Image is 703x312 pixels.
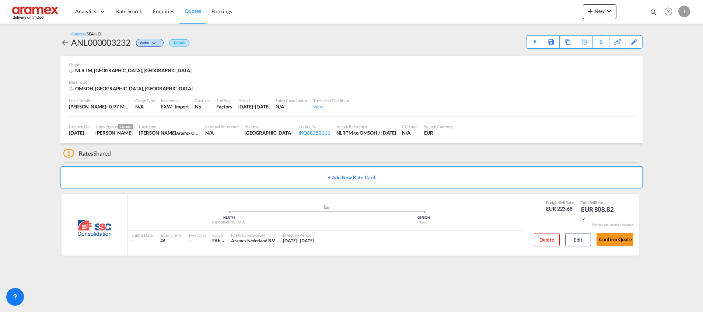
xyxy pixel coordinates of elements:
div: [PERSON_NAME] : 0.97 MT | Volumetric Wt : 7.46 CBM | Chargeable Wt : 7.46 W/M [69,103,129,110]
div: ANL000003232 [71,37,130,48]
div: Destination [69,79,634,85]
span: NLRTM, [GEOGRAPHIC_DATA], [GEOGRAPHIC_DATA] [75,67,192,73]
span: [DATE] - [DATE] [283,238,314,243]
span: Creator [118,124,133,129]
div: Change Status Here [130,37,165,48]
div: NLRTM to OMSOH / 3 Sep 2025 [336,129,396,136]
div: Default [169,39,189,46]
div: OMSOH [326,215,521,220]
div: Stuffing [216,98,232,103]
div: Customer [139,124,199,129]
div: EUR [424,129,453,136]
md-icon: icon-magnify [650,8,658,16]
md-icon: icon-chevron-down [605,7,613,15]
span: Bookings [211,8,232,14]
div: - [189,238,190,244]
div: 46 [160,238,182,244]
button: + Add New Rate Card [60,166,643,188]
button: Delete [534,233,560,246]
span: Rates [79,150,94,157]
md-icon: icon-arrow-left [60,38,69,47]
button: Edit [565,233,591,246]
div: Cargo Type [135,98,155,103]
div: CC Email [402,124,418,129]
div: NLRTM [132,215,326,220]
div: Quotes /SEA-LCL [71,31,102,37]
div: icon-arrow-left [60,37,71,48]
div: Total Rate [581,200,618,205]
div: Aramex Nederland B.V. [231,238,276,244]
div: N/A [402,129,418,136]
div: Effective Period [283,232,314,238]
div: icon-magnify [650,8,658,19]
span: 1 [63,149,74,157]
span: SEA-LCL [87,31,102,36]
div: View [313,103,349,110]
md-icon: assets/icons/custom/ship-fill.svg [322,205,331,209]
div: Search Reference [336,124,396,129]
div: Factory Stuffing [216,103,232,110]
span: Sell [559,200,565,205]
span: Sell [590,200,595,205]
div: Created On [69,124,90,129]
div: Sohar [326,220,521,225]
div: Rates by Forwarder [231,232,276,238]
div: Dhananjay Surve [139,129,199,136]
div: Transit Time [160,232,182,238]
img: dca169e0c7e311edbe1137055cab269e.png [11,3,61,20]
div: EUR 223.68 [546,205,574,212]
div: Terms and Condition [313,98,349,103]
div: - [132,238,153,244]
div: N/A [276,103,307,110]
span: FAK [212,238,221,243]
div: Freight Rate [546,200,574,205]
div: External Reference [205,124,239,129]
div: Period [238,98,270,103]
md-icon: icon-download [530,37,539,42]
div: 7 Oct 2025 [69,129,90,136]
div: Remark and Inclusion included [587,223,639,227]
div: J [678,6,690,17]
md-icon: icon-plus 400-fg [586,7,595,15]
div: OMSOH, Sohar, Middle East [69,85,195,92]
span: Aramex Nederland B.V. [231,238,276,243]
div: Load Details [69,98,129,103]
md-icon: icon-chevron-down [151,41,160,45]
span: Aramex Oman [176,130,202,136]
div: Free Days [189,232,207,238]
span: Enquiries [153,8,174,14]
button: Confirm Quote [597,233,633,246]
div: Origin [69,62,634,67]
div: - import [172,103,189,110]
div: Sailing Date [132,232,153,238]
div: Incoterms [161,98,189,103]
div: Inquiry No. [298,124,330,129]
span: Active [140,41,151,48]
div: EUR 808.82 [581,205,618,223]
div: EXW [161,103,172,110]
div: 6 Nov 2025 [238,103,270,110]
md-icon: icon-chevron-down [581,216,586,222]
span: Quotes [185,8,201,14]
div: [GEOGRAPHIC_DATA] [132,220,326,225]
div: Save As Template [543,36,559,48]
div: Janice Camporaso [95,129,133,136]
button: icon-plus 400-fgNewicon-chevron-down [583,4,616,19]
span: Rate Search [116,8,143,14]
md-icon: icon-chevron-down [220,239,225,244]
div: INQ68252111 [298,129,330,136]
div: NLRTM, Rotterdam, Europe [69,67,193,74]
div: No [195,103,210,110]
div: N/A [135,103,155,110]
div: Sales Person [95,124,133,129]
span: Help [662,5,675,18]
div: Sales Coordinator [276,98,307,103]
span: New [586,8,613,14]
div: Change Status Here [136,39,164,47]
div: Help [662,5,678,18]
div: N/A [205,129,239,136]
div: Search Currency [424,124,453,129]
span: Analytics [75,8,96,15]
img: SSC [68,219,121,237]
div: Customs [195,98,210,103]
